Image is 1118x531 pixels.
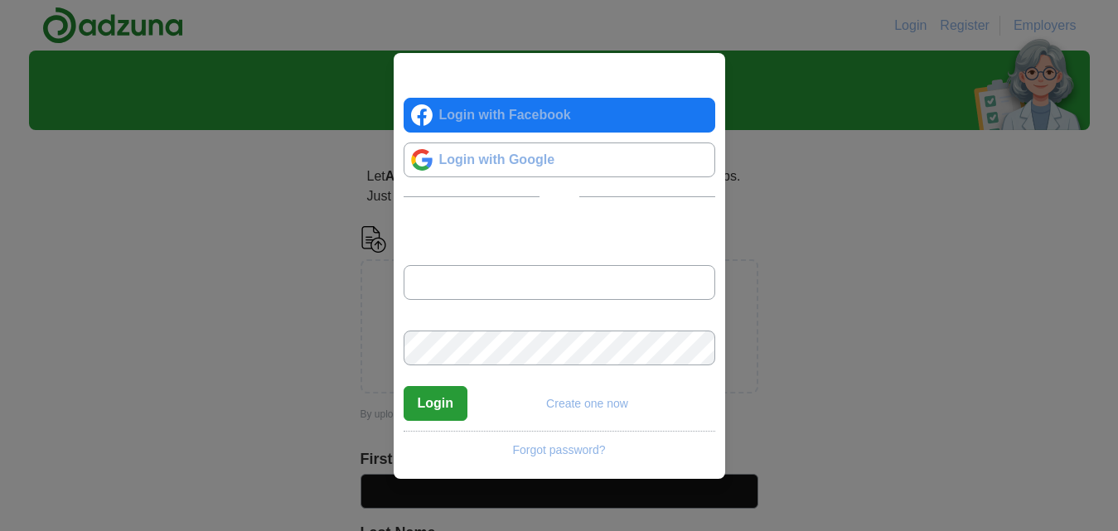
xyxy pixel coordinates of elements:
[404,386,468,421] button: Login
[404,142,715,177] a: Login with Google
[482,385,628,413] div: No account?
[404,244,715,262] label: Email address
[404,98,715,133] a: Login with Facebook
[404,310,715,327] label: Password
[404,431,715,459] a: Forgot password?
[404,217,715,234] p: Login with your Adzuna account:
[404,63,715,88] h2: Login
[540,187,579,207] span: OR
[546,397,628,410] a: Create one now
